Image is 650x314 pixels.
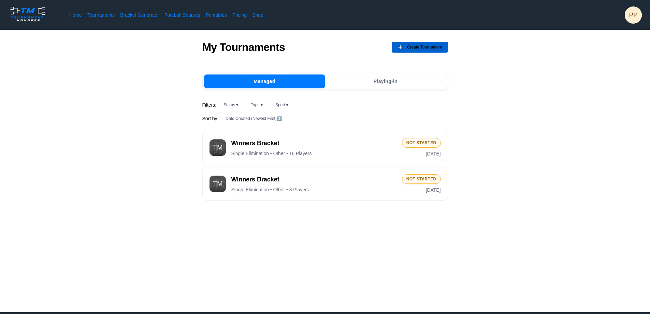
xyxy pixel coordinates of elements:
[392,42,448,53] button: Create Tournament
[426,187,441,193] span: [DATE]
[221,114,286,123] button: Date Created (Newest First)↕️
[231,139,396,148] span: Winners Bracket
[625,6,642,24] div: preston price
[246,101,268,109] button: Type▼
[164,12,200,18] a: Football Squares
[120,12,159,18] a: Bracket Generator
[202,41,285,54] h1: My Tournaments
[202,115,219,122] span: Sort by:
[231,187,309,193] span: Single Elimination • Other • 8 Players
[426,150,441,157] span: [DATE]
[204,74,325,88] button: Managed
[202,167,448,201] button: TournamentWinners BracketSingle Elimination • Other • 8 PlayersNot Started[DATE]
[407,42,442,53] span: Create Tournament
[271,101,294,109] button: Sport▼
[231,175,396,184] span: Winners Bracket
[625,6,642,24] button: PP
[232,12,247,18] a: Pricing
[325,74,446,88] button: Playing-in
[202,101,217,108] span: Filters:
[8,5,47,23] img: logo.ffa97a18e3bf2c7d.png
[402,138,441,148] div: Not Started
[402,174,441,184] div: Not Started
[202,131,448,164] button: TournamentWinners BracketSingle Elimination • Other • 16 PlayersNot Started[DATE]
[210,139,226,156] img: Tournament
[219,101,244,109] button: Status▼
[231,150,312,156] span: Single Elimination • Other • 16 Players
[87,12,115,18] a: Tournaments
[252,12,263,18] a: Shop
[210,176,226,192] img: Tournament
[69,12,82,18] a: Home
[206,12,227,18] a: Printables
